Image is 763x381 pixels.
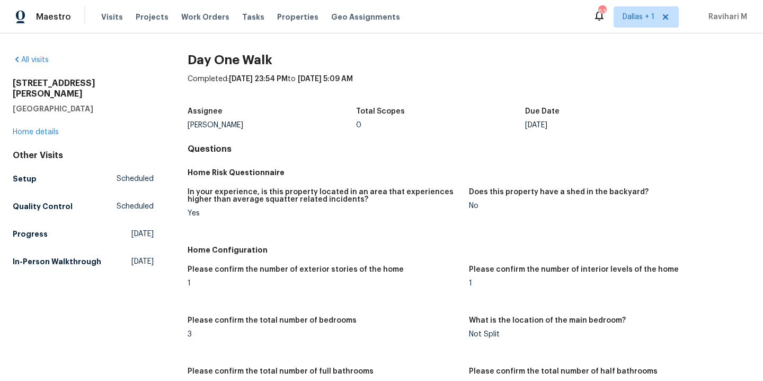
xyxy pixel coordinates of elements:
[623,12,654,22] span: Dallas + 1
[188,280,460,287] div: 1
[101,12,123,22] span: Visits
[117,201,154,212] span: Scheduled
[36,12,71,22] span: Maestro
[131,229,154,239] span: [DATE]
[242,13,264,21] span: Tasks
[188,55,750,65] h2: Day One Walk
[13,201,73,212] h5: Quality Control
[13,56,49,64] a: All visits
[188,368,374,375] h5: Please confirm the total number of full bathrooms
[469,266,679,273] h5: Please confirm the number of interior levels of the home
[277,12,318,22] span: Properties
[13,252,154,271] a: In-Person Walkthrough[DATE]
[598,6,606,17] div: 63
[704,12,747,22] span: Ravihari M
[469,331,742,338] div: Not Split
[188,331,460,338] div: 3
[13,150,154,161] div: Other Visits
[13,224,154,244] a: Progress[DATE]
[525,122,694,129] div: [DATE]
[188,210,460,217] div: Yes
[13,256,101,267] h5: In-Person Walkthrough
[188,317,357,324] h5: Please confirm the total number of bedrooms
[188,266,404,273] h5: Please confirm the number of exterior stories of the home
[188,167,750,178] h5: Home Risk Questionnaire
[188,245,750,255] h5: Home Configuration
[181,12,229,22] span: Work Orders
[229,75,288,83] span: [DATE] 23:54 PM
[188,144,750,154] h4: Questions
[13,78,154,99] h2: [STREET_ADDRESS][PERSON_NAME]
[469,280,742,287] div: 1
[469,368,658,375] h5: Please confirm the total number of half bathrooms
[188,122,357,129] div: [PERSON_NAME]
[188,188,460,203] h5: In your experience, is this property located in an area that experiences higher than average squa...
[331,12,400,22] span: Geo Assignments
[13,229,48,239] h5: Progress
[13,197,154,216] a: Quality ControlScheduled
[188,74,750,101] div: Completed: to
[117,174,154,184] span: Scheduled
[298,75,353,83] span: [DATE] 5:09 AM
[525,108,560,115] h5: Due Date
[469,317,626,324] h5: What is the location of the main bedroom?
[13,128,59,136] a: Home details
[356,108,405,115] h5: Total Scopes
[131,256,154,267] span: [DATE]
[136,12,168,22] span: Projects
[188,108,223,115] h5: Assignee
[469,188,649,196] h5: Does this property have a shed in the backyard?
[13,174,37,184] h5: Setup
[356,122,525,129] div: 0
[13,103,154,114] h5: [GEOGRAPHIC_DATA]
[469,202,742,210] div: No
[13,169,154,188] a: SetupScheduled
